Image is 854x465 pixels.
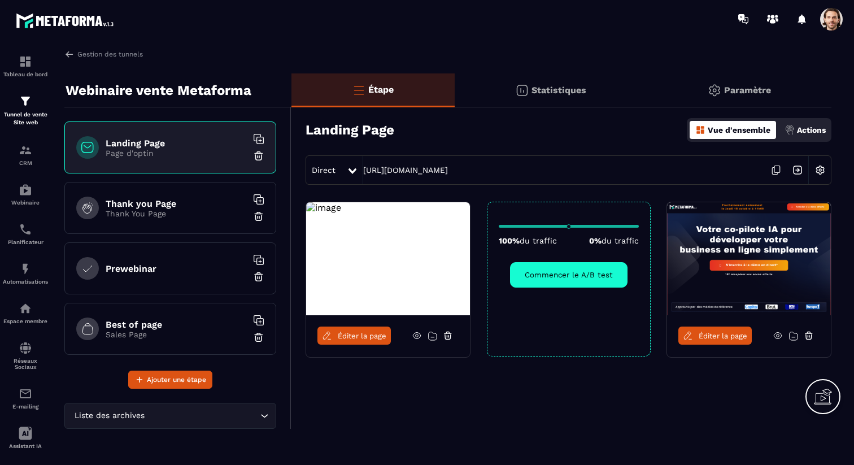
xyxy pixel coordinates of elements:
[3,175,48,214] a: automationsautomationsWebinaire
[306,202,341,213] img: image
[106,209,247,218] p: Thank You Page
[253,150,264,162] img: trash
[19,387,32,401] img: email
[64,403,276,429] div: Search for option
[66,79,251,102] p: Webinaire vente Metaforma
[510,262,628,288] button: Commencer le A/B test
[317,327,391,345] a: Éditer la page
[3,199,48,206] p: Webinaire
[19,55,32,68] img: formation
[3,160,48,166] p: CRM
[531,85,586,95] p: Statistiques
[368,84,394,95] p: Étape
[106,198,247,209] h6: Thank you Page
[3,254,48,293] a: automationsautomationsAutomatisations
[16,10,117,31] img: logo
[19,341,32,355] img: social-network
[3,214,48,254] a: schedulerschedulerPlanificateur
[19,302,32,315] img: automations
[3,403,48,410] p: E-mailing
[64,49,143,59] a: Gestion des tunnels
[3,318,48,324] p: Espace membre
[3,71,48,77] p: Tableau de bord
[3,358,48,370] p: Réseaux Sociaux
[3,46,48,86] a: formationformationTableau de bord
[589,236,639,245] p: 0%
[19,144,32,157] img: formation
[3,135,48,175] a: formationformationCRM
[64,49,75,59] img: arrow
[809,159,831,181] img: setting-w.858f3a88.svg
[3,443,48,449] p: Assistant IA
[3,86,48,135] a: formationformationTunnel de vente Site web
[699,332,747,340] span: Éditer la page
[695,125,705,135] img: dashboard-orange.40269519.svg
[3,418,48,458] a: Assistant IA
[797,125,826,134] p: Actions
[72,410,147,422] span: Liste des archives
[785,125,795,135] img: actions.d6e523a2.png
[253,211,264,222] img: trash
[19,183,32,197] img: automations
[602,236,639,245] span: du traffic
[106,319,247,330] h6: Best of page
[128,371,212,389] button: Ajouter une étape
[3,239,48,245] p: Planificateur
[312,166,335,175] span: Direct
[147,374,206,385] span: Ajouter une étape
[253,332,264,343] img: trash
[515,84,529,97] img: stats.20deebd0.svg
[678,327,752,345] a: Éditer la page
[19,94,32,108] img: formation
[3,111,48,127] p: Tunnel de vente Site web
[724,85,771,95] p: Paramètre
[106,263,247,274] h6: Prewebinar
[19,223,32,236] img: scheduler
[363,166,448,175] a: [URL][DOMAIN_NAME]
[106,138,247,149] h6: Landing Page
[499,236,557,245] p: 100%
[520,236,557,245] span: du traffic
[667,202,831,315] img: image
[3,333,48,379] a: social-networksocial-networkRéseaux Sociaux
[3,379,48,418] a: emailemailE-mailing
[708,84,721,97] img: setting-gr.5f69749f.svg
[338,332,386,340] span: Éditer la page
[19,262,32,276] img: automations
[106,330,247,339] p: Sales Page
[306,122,394,138] h3: Landing Page
[253,271,264,283] img: trash
[352,83,365,97] img: bars-o.4a397970.svg
[787,159,808,181] img: arrow-next.bcc2205e.svg
[106,149,247,158] p: Page d'optin
[708,125,770,134] p: Vue d'ensemble
[3,279,48,285] p: Automatisations
[3,293,48,333] a: automationsautomationsEspace membre
[147,410,258,422] input: Search for option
